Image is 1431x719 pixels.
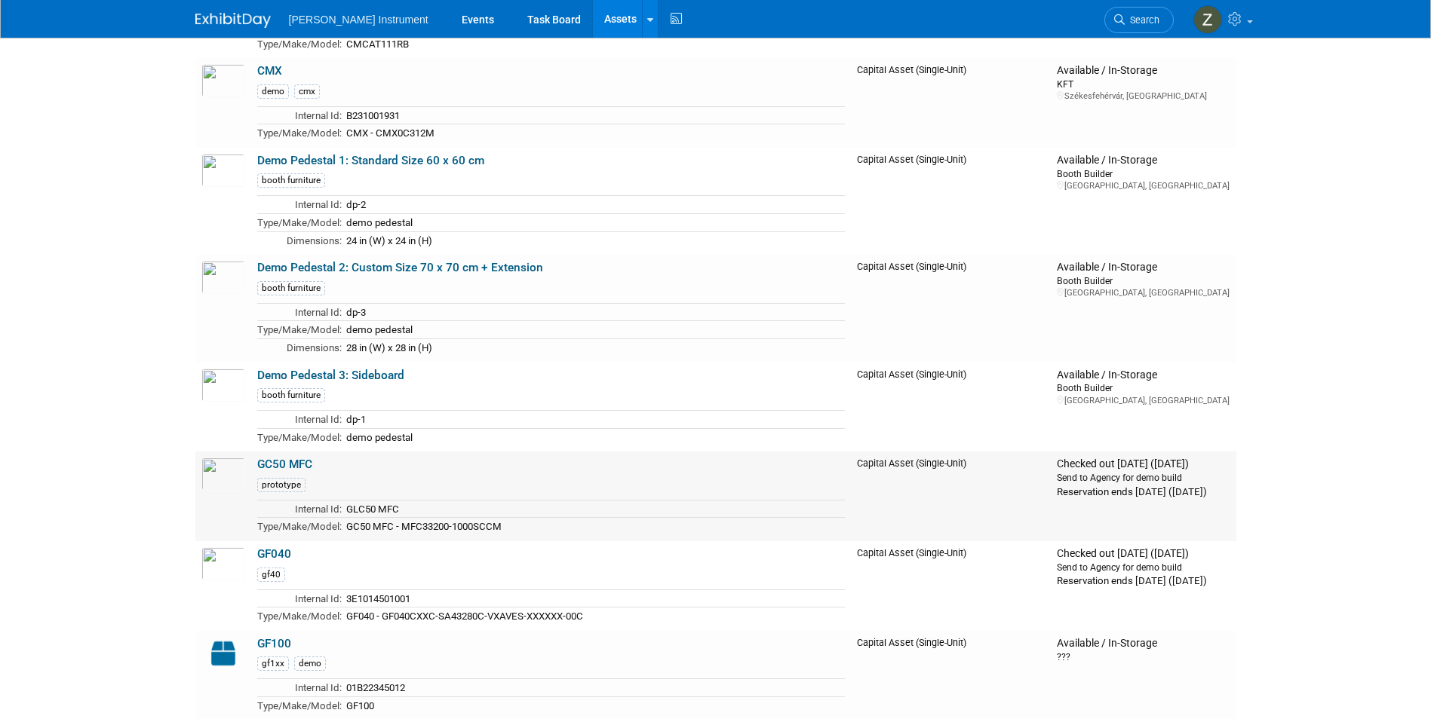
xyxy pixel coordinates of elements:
a: Demo Pedestal 2: Custom Size 70 x 70 cm + Extension [257,261,543,274]
div: booth furniture [257,281,325,295]
td: 3E1014501001 [342,589,846,607]
a: Search [1104,7,1174,33]
td: CMX - CMX0C312M [342,124,846,142]
td: Type/Make/Model: [257,214,342,232]
td: Type/Make/Model: [257,607,342,625]
div: Available / In-Storage [1057,261,1230,274]
td: Type/Make/Model: [257,696,342,714]
td: Capital Asset (Single-Unit) [851,148,1051,255]
td: Capital Asset (Single-Unit) [851,58,1051,148]
div: Booth Builder [1057,274,1230,287]
span: Search [1125,14,1159,26]
td: Internal Id: [257,679,342,697]
td: Type/Make/Model: [257,35,342,52]
td: Internal Id: [257,411,342,429]
td: Internal Id: [257,106,342,124]
img: Capital-Asset-Icon-2.png [201,637,245,670]
td: Dimensions: [257,231,342,249]
td: GLC50 MFC [342,500,846,518]
a: GC50 MFC [257,457,312,471]
div: gf1xx [257,656,289,671]
td: dp-1 [342,411,846,429]
div: demo [294,656,326,671]
td: Capital Asset (Single-Unit) [851,541,1051,631]
td: 01B22345012 [342,679,846,697]
td: demo pedestal [342,321,846,339]
div: [GEOGRAPHIC_DATA], [GEOGRAPHIC_DATA] [1057,180,1230,191]
td: Internal Id: [257,589,342,607]
td: demo pedestal [342,214,846,232]
td: dp-2 [342,196,846,214]
td: GF040 - GF040CXXC-SA43280C-VXAVES-XXXXXX-00C [342,607,846,625]
a: Demo Pedestal 3: Sideboard [257,369,404,382]
div: [GEOGRAPHIC_DATA], [GEOGRAPHIC_DATA] [1057,395,1230,406]
div: Available / In-Storage [1057,64,1230,78]
td: Internal Id: [257,196,342,214]
div: Booth Builder [1057,381,1230,394]
td: Dimensions: [257,338,342,356]
td: Type/Make/Model: [257,428,342,445]
div: Checked out [DATE] ([DATE]) [1057,547,1230,561]
div: Booth Builder [1057,167,1230,180]
td: Type/Make/Model: [257,518,342,535]
td: GC50 MFC - MFC33200-1000SCCM [342,518,846,535]
td: Internal Id: [257,303,342,321]
a: CMX [257,64,282,78]
div: Reservation ends [DATE] ([DATE]) [1057,485,1230,499]
div: booth furniture [257,388,325,402]
div: Available / In-Storage [1057,154,1230,167]
div: Available / In-Storage [1057,369,1230,382]
img: ExhibitDay [195,13,271,28]
div: Reservation ends [DATE] ([DATE]) [1057,574,1230,588]
td: Type/Make/Model: [257,124,342,142]
a: GF040 [257,547,291,561]
div: cmx [294,84,320,99]
td: Type/Make/Model: [257,321,342,339]
a: GF100 [257,637,291,650]
td: Capital Asset (Single-Unit) [851,363,1051,452]
a: Demo Pedestal 1: Standard Size 60 x 60 cm [257,154,484,167]
div: gf40 [257,568,285,582]
div: Székesfehérvár, [GEOGRAPHIC_DATA] [1057,90,1230,102]
td: B231001931 [342,106,846,124]
img: Zsombor Vidermann [1193,5,1222,34]
td: demo pedestal [342,428,846,445]
span: 24 in (W) x 24 in (H) [346,235,432,246]
div: KFT [1057,78,1230,90]
span: 28 in (W) x 28 in (H) [346,342,432,353]
td: Internal Id: [257,500,342,518]
div: Send to Agency for demo build [1057,561,1230,574]
td: dp-3 [342,303,846,321]
div: demo [257,84,289,99]
div: prototype [257,478,306,492]
td: GF100 [342,696,846,714]
span: [PERSON_NAME] Instrument [289,14,428,26]
td: CMCAT111RB [342,35,846,52]
div: Send to Agency for demo build [1057,471,1230,484]
td: Capital Asset (Single-Unit) [851,255,1051,362]
div: [GEOGRAPHIC_DATA], [GEOGRAPHIC_DATA] [1057,287,1230,298]
div: Available / In-Storage [1057,637,1230,650]
div: Checked out [DATE] ([DATE]) [1057,457,1230,471]
div: ??? [1057,650,1230,663]
div: booth furniture [257,173,325,188]
td: Capital Asset (Single-Unit) [851,451,1051,541]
